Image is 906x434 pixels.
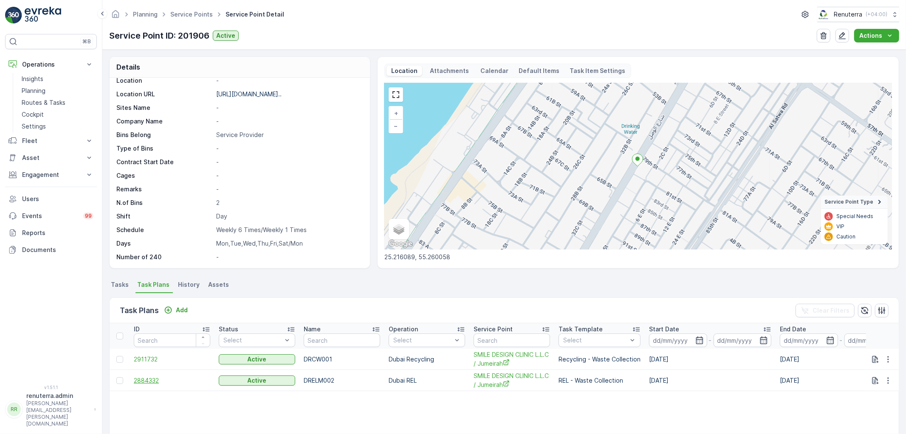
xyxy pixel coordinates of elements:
[304,355,380,364] p: DRCW001
[836,233,855,240] p: Caution
[216,117,361,126] p: -
[844,333,903,347] input: dd/mm/yyyy
[821,196,888,209] summary: Service Point Type
[519,67,560,75] p: Default Items
[481,67,509,75] p: Calendar
[134,355,210,364] a: 2911732
[22,137,80,145] p: Fleet
[248,355,267,364] p: Active
[216,253,361,261] p: -
[474,333,550,347] input: Search
[474,325,513,333] p: Service Point
[216,131,361,139] p: Service Provider
[216,90,282,98] p: [URL][DOMAIN_NAME]..
[389,107,402,120] a: Zoom In
[22,212,78,220] p: Events
[709,335,712,345] p: -
[116,117,213,126] p: Company Name
[116,199,213,207] p: N.of Bins
[25,7,61,24] img: logo_light-DOdMpM7g.png
[563,336,627,344] p: Select
[429,67,471,75] p: Attachments
[116,377,123,384] div: Toggle Row Selected
[219,325,238,333] p: Status
[834,10,862,19] p: Renuterra
[866,11,887,18] p: ( +04:00 )
[120,305,159,316] p: Task Plans
[394,122,398,129] span: −
[5,207,97,224] a: Events99
[216,212,361,221] p: Day
[22,122,46,131] p: Settings
[224,10,286,19] span: Service Point Detail
[18,97,97,109] a: Routes & Tasks
[22,98,65,107] p: Routes & Tasks
[18,73,97,85] a: Insights
[780,333,838,347] input: dd/mm/yyyy
[813,306,850,315] p: Clear Filters
[134,376,210,385] a: 2884332
[7,403,21,416] div: RR
[219,354,295,364] button: Active
[116,76,213,85] p: Location
[389,220,408,238] a: Layers
[796,304,855,317] button: Clear Filters
[559,355,641,364] p: Recycling - Waste Collection
[22,60,80,69] p: Operations
[304,376,380,385] p: DRELM002
[22,154,80,162] p: Asset
[389,325,418,333] p: Operation
[780,325,806,333] p: End Date
[22,171,80,179] p: Engagement
[85,213,92,219] p: 99
[116,226,213,234] p: Schedule
[116,62,140,72] p: Details
[170,11,213,18] a: Service Points
[817,10,830,19] img: Screenshot_2024-07-26_at_13.33.01.png
[176,306,188,314] p: Add
[116,104,213,112] p: Sites Name
[304,325,321,333] p: Name
[474,350,550,368] a: SMILE DESIGN CLINIC L.L.C / Jumeirah
[22,246,93,254] p: Documents
[393,336,452,344] p: Select
[134,325,140,333] p: ID
[5,385,97,390] span: v 1.51.1
[223,336,282,344] p: Select
[5,149,97,166] button: Asset
[474,372,550,389] span: SMILE DESIGN CLINIC L.L.C / Jumeirah
[161,305,191,315] button: Add
[714,333,772,347] input: dd/mm/yyyy
[109,29,209,42] p: Service Point ID: 201906
[248,376,267,385] p: Active
[116,90,213,98] p: Location URL
[5,166,97,183] button: Engagement
[116,131,213,139] p: Bins Belong
[116,239,213,248] p: Days
[216,76,361,85] p: -
[18,120,97,132] a: Settings
[5,7,22,24] img: logo
[645,370,776,391] td: [DATE]
[387,238,415,249] a: Open this area in Google Maps (opens a new window)
[116,144,213,153] p: Type of Bins
[116,158,213,166] p: Contract Start Date
[389,376,465,385] p: Dubai REL
[559,376,641,385] p: REL - Waste Collection
[387,238,415,249] img: Google
[213,31,239,41] button: Active
[649,325,679,333] p: Start Date
[216,171,361,180] p: -
[216,158,361,166] p: -
[645,349,776,370] td: [DATE]
[5,241,97,258] a: Documents
[116,253,213,261] p: Number of 240
[389,88,402,101] a: View Fullscreen
[116,356,123,363] div: Toggle Row Selected
[18,109,97,120] a: Cockpit
[384,253,892,261] p: 25.216089, 55.260058
[570,67,626,75] p: Task Item Settings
